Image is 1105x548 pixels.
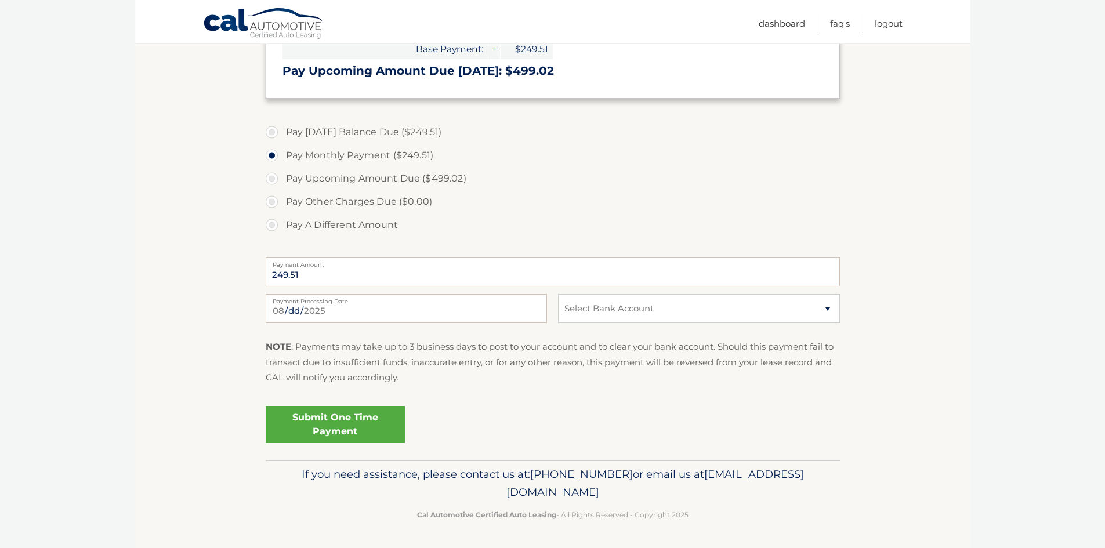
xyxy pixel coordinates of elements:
span: + [488,39,500,59]
strong: NOTE [266,341,291,352]
label: Pay Other Charges Due ($0.00) [266,190,840,213]
label: Pay A Different Amount [266,213,840,237]
a: Cal Automotive [203,8,325,41]
input: Payment Date [266,294,547,323]
a: Dashboard [759,14,805,33]
h3: Pay Upcoming Amount Due [DATE]: $499.02 [282,64,823,78]
input: Payment Amount [266,257,840,286]
label: Pay Upcoming Amount Due ($499.02) [266,167,840,190]
p: If you need assistance, please contact us at: or email us at [273,465,832,502]
span: $249.51 [501,39,553,59]
a: Submit One Time Payment [266,406,405,443]
label: Payment Amount [266,257,840,267]
p: : Payments may take up to 3 business days to post to your account and to clear your bank account.... [266,339,840,385]
span: [PHONE_NUMBER] [530,467,633,481]
a: Logout [875,14,903,33]
label: Pay Monthly Payment ($249.51) [266,144,840,167]
label: Payment Processing Date [266,294,547,303]
strong: Cal Automotive Certified Auto Leasing [417,510,556,519]
span: Base Payment: [282,39,488,59]
p: - All Rights Reserved - Copyright 2025 [273,509,832,521]
label: Pay [DATE] Balance Due ($249.51) [266,121,840,144]
a: FAQ's [830,14,850,33]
